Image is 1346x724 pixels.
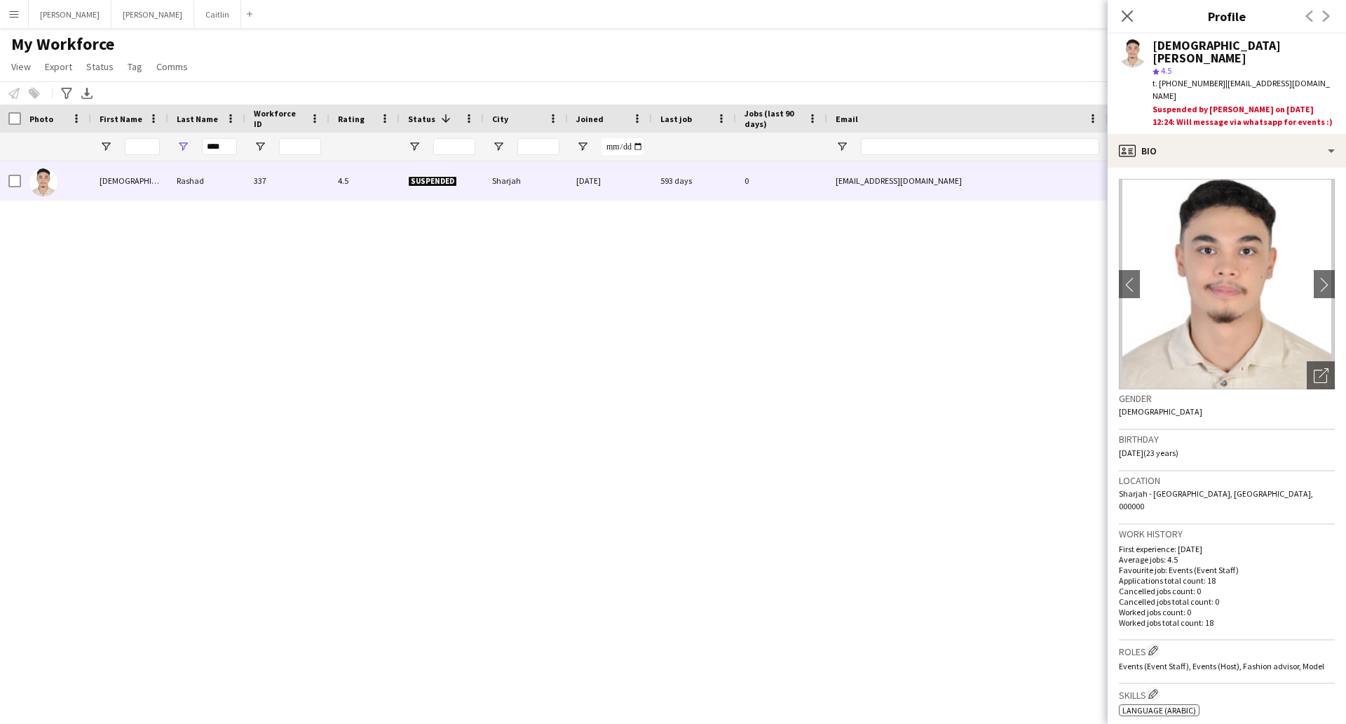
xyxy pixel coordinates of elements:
[100,140,112,153] button: Open Filter Menu
[1119,179,1335,389] img: Crew avatar or photo
[433,138,475,155] input: Status Filter Input
[1119,607,1335,617] p: Worked jobs count: 0
[45,60,72,73] span: Export
[1119,488,1313,511] span: Sharjah - [GEOGRAPHIC_DATA], [GEOGRAPHIC_DATA], 000000
[1119,474,1335,487] h3: Location
[736,161,827,200] div: 0
[1119,661,1324,671] span: Events (Event Staff), Events (Host), Fashion advisor, Model
[1119,565,1335,575] p: Favourite job: Events (Event Staff)
[81,58,119,76] a: Status
[1119,586,1335,596] p: Cancelled jobs count: 0
[1153,78,1330,101] span: | [EMAIL_ADDRESS][DOMAIN_NAME]
[79,85,95,102] app-action-btn: Export XLSX
[408,176,457,187] span: Suspended
[6,58,36,76] a: View
[1119,596,1335,607] p: Cancelled jobs total count: 0
[11,34,114,55] span: My Workforce
[1122,705,1196,716] span: Language (Arabic)
[408,140,421,153] button: Open Filter Menu
[122,58,148,76] a: Tag
[128,60,142,73] span: Tag
[1307,361,1335,389] div: Open photos pop-in
[492,114,508,124] span: City
[408,114,435,124] span: Status
[177,140,189,153] button: Open Filter Menu
[652,161,736,200] div: 593 days
[1119,617,1335,628] p: Worked jobs total count: 18
[1119,448,1178,458] span: [DATE] (23 years)
[1108,134,1346,168] div: Bio
[39,58,78,76] a: Export
[100,114,142,124] span: First Name
[86,60,114,73] span: Status
[1119,687,1335,702] h3: Skills
[601,138,644,155] input: Joined Filter Input
[177,114,218,124] span: Last Name
[492,140,505,153] button: Open Filter Menu
[329,161,400,200] div: 4.5
[125,138,160,155] input: First Name Filter Input
[29,114,53,124] span: Photo
[660,114,692,124] span: Last job
[484,161,568,200] div: Sharjah
[279,138,321,155] input: Workforce ID Filter Input
[11,60,31,73] span: View
[151,58,193,76] a: Comms
[576,114,604,124] span: Joined
[1153,103,1335,128] div: Suspended by [PERSON_NAME] on [DATE] 12:24: Will message via whatsapp for events :)
[168,161,245,200] div: Rashad
[245,161,329,200] div: 337
[254,108,304,129] span: Workforce ID
[338,114,365,124] span: Rating
[1119,406,1202,417] span: [DEMOGRAPHIC_DATA]
[194,1,241,28] button: Caitlin
[1119,433,1335,445] h3: Birthday
[1119,528,1335,540] h3: Work history
[861,138,1099,155] input: Email Filter Input
[58,85,75,102] app-action-btn: Advanced filters
[202,138,237,155] input: Last Name Filter Input
[1119,575,1335,586] p: Applications total count: 18
[91,161,168,200] div: [DEMOGRAPHIC_DATA]
[1119,643,1335,658] h3: Roles
[576,140,589,153] button: Open Filter Menu
[29,168,57,196] img: Adham Rashad
[517,138,559,155] input: City Filter Input
[745,108,802,129] span: Jobs (last 90 days)
[1119,544,1335,554] p: First experience: [DATE]
[156,60,188,73] span: Comms
[836,114,858,124] span: Email
[568,161,652,200] div: [DATE]
[1108,7,1346,25] h3: Profile
[827,161,1108,200] div: [EMAIL_ADDRESS][DOMAIN_NAME]
[111,1,194,28] button: [PERSON_NAME]
[836,140,848,153] button: Open Filter Menu
[254,140,266,153] button: Open Filter Menu
[1119,392,1335,405] h3: Gender
[1119,554,1335,565] p: Average jobs: 4.5
[29,1,111,28] button: [PERSON_NAME]
[1161,65,1171,76] span: 4.5
[1153,39,1335,65] div: [DEMOGRAPHIC_DATA][PERSON_NAME]
[1153,78,1225,88] span: t. [PHONE_NUMBER]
